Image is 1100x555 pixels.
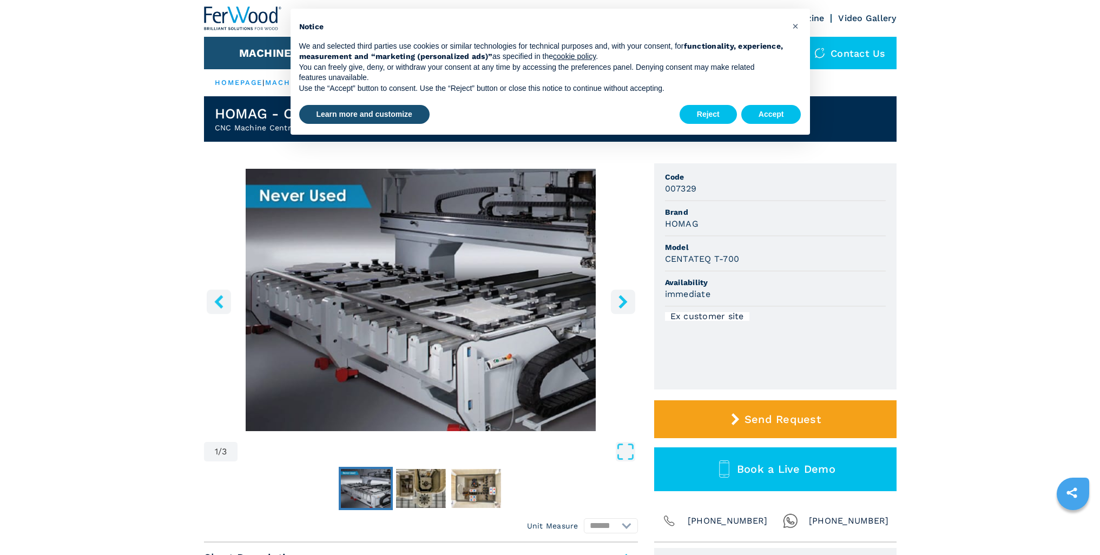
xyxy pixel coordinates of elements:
[688,513,768,528] span: [PHONE_NUMBER]
[240,442,635,461] button: Open Fullscreen
[339,467,393,510] button: Go to Slide 1
[665,277,886,288] span: Availability
[341,469,391,508] img: 37ced464391e4e9fb269dfaf2d1b2578
[611,289,635,314] button: right-button
[215,78,263,87] a: HOMEPAGE
[1054,506,1092,547] iframe: Chat
[207,289,231,314] button: left-button
[299,105,430,124] button: Learn more and customize
[665,288,710,300] h3: immediate
[783,513,798,528] img: Whatsapp
[299,83,784,94] p: Use the “Accept” button to consent. Use the “Reject” button or close this notice to continue with...
[654,447,897,491] button: Book a Live Demo
[809,513,889,528] span: [PHONE_NUMBER]
[396,469,446,508] img: 6781de618f4ea2a9124c1d9a9049703c
[394,467,448,510] button: Go to Slide 2
[803,37,897,69] div: Contact us
[204,6,282,30] img: Ferwood
[814,48,825,58] img: Contact us
[1058,479,1085,506] a: sharethis
[662,513,677,528] img: Phone
[792,19,799,32] span: ×
[787,17,805,35] button: Close this notice
[665,242,886,253] span: Model
[665,182,697,195] h3: 007329
[527,520,578,531] em: Unit Measure
[218,447,222,456] span: /
[745,413,821,426] span: Send Request
[262,78,265,87] span: |
[680,105,737,124] button: Reject
[222,447,227,456] span: 3
[553,52,596,61] a: cookie policy
[838,13,896,23] a: Video Gallery
[299,62,784,83] p: You can freely give, deny, or withdraw your consent at any time by accessing the preferences pane...
[204,467,638,510] nav: Thumbnail Navigation
[451,469,501,508] img: 10f1c9f45b89e0ba9de0ec94874fb202
[299,42,783,61] strong: functionality, experience, measurement and “marketing (personalized ads)”
[665,253,740,265] h3: CENTATEQ T-700
[737,463,835,475] span: Book a Live Demo
[741,105,801,124] button: Accept
[665,217,699,230] h3: HOMAG
[239,47,299,60] button: Machines
[299,41,784,62] p: We and selected third parties use cookies or similar technologies for technical purposes and, wit...
[654,400,897,438] button: Send Request
[665,207,886,217] span: Brand
[299,22,784,32] h2: Notice
[215,105,401,122] h1: HOMAG - CENTATEQ T-700
[215,122,401,133] h2: CNC Machine Centres With Pod And Rail
[665,312,749,321] div: Ex customer site
[215,447,218,456] span: 1
[449,467,503,510] button: Go to Slide 3
[204,169,638,431] div: Go to Slide 1
[204,169,638,431] img: CNC Machine Centres With Pod And Rail HOMAG CENTATEQ T-700
[265,78,312,87] a: machines
[665,171,886,182] span: Code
